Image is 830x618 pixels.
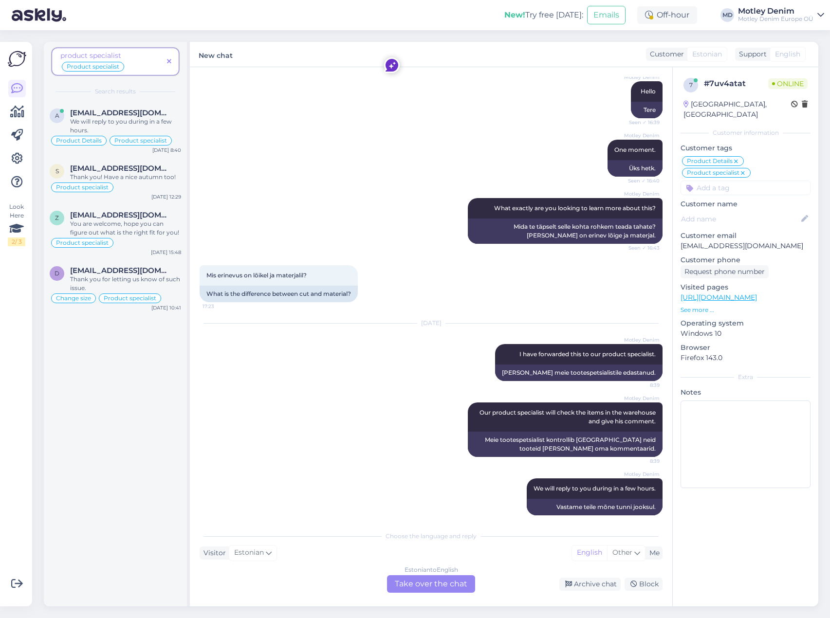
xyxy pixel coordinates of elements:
span: 8:39 [623,382,660,389]
div: Estonian to English [405,565,458,574]
span: Thank you! Have a nice autumn too! [70,173,176,181]
div: Meie tootespetsialist kontrollib [GEOGRAPHIC_DATA] neid tooteid [PERSON_NAME] oma kommentaarid. [468,432,663,457]
span: Seen ✓ 16:39 [623,119,660,126]
span: Online [768,78,808,89]
p: Windows 10 [681,328,811,339]
div: [DATE] 8:40 [152,146,181,154]
span: Motley Denim [623,471,660,478]
div: Archive chat [559,578,621,591]
div: Request phone number [681,265,769,278]
span: product specialist [60,51,126,71]
div: Me [646,548,660,558]
span: Product specialist [104,295,156,301]
span: danabridaka@inbox.lv [70,266,171,275]
div: [GEOGRAPHIC_DATA], [GEOGRAPHIC_DATA] [683,99,791,120]
span: We will reply to you during in a few hours. [534,485,656,492]
span: Product specialist [687,170,739,176]
span: One moment. [614,146,656,153]
div: Üks hetk. [608,160,663,177]
p: Customer tags [681,143,811,153]
span: Change size [56,295,91,301]
div: Extra [681,373,811,382]
span: Motley Denim [623,132,660,139]
div: Off-hour [637,6,697,24]
p: Visited pages [681,282,811,292]
p: Notes [681,387,811,398]
span: Motley Denim [623,190,660,198]
span: Our product specialist will check the items in the warehouse and give his comment. [480,409,657,425]
p: Browser [681,343,811,353]
span: anumulla@gmail.com [70,109,171,117]
div: [PERSON_NAME] meie tootespetsialistile edastanud. [495,364,663,381]
div: What is the difference between cut and material? [200,286,358,302]
span: a [55,112,59,119]
div: Look Here [8,202,25,246]
div: [DATE] 12:29 [151,193,181,200]
span: zetts28@seznam.cz [70,211,171,219]
span: Estonian [692,49,722,59]
img: Askly Logo [8,50,26,68]
span: You are welcome, hope you can figure out what is the right fit for you! [70,220,179,236]
span: Product specialist [114,138,167,144]
p: See more ... [681,306,811,314]
p: Customer email [681,231,811,241]
p: Customer phone [681,255,811,265]
div: Choose the language and reply [200,532,663,541]
div: [DATE] 15:48 [151,249,181,256]
span: samiaut74@gmail.com [70,164,171,173]
span: Product specialist [56,240,109,246]
div: Take over the chat [387,575,475,593]
span: Product Details [56,138,102,144]
div: Mida te täpselt selle kohta rohkem teada tahate? [PERSON_NAME] on erinev lõige ja materjal. [468,218,663,244]
span: Hello [641,88,656,95]
a: Motley DenimMotley Denim Europe OÜ [738,7,824,23]
span: s [55,167,59,175]
button: Emails [587,6,626,24]
span: Product Details [687,158,733,164]
b: New! [504,10,525,19]
div: Customer [646,49,684,59]
span: Search results [95,87,136,96]
span: English [775,49,800,59]
span: Seen ✓ 16:43 [623,244,660,252]
span: z [55,214,59,221]
div: Try free [DATE]: [504,9,583,21]
span: d [55,270,59,277]
div: Motley Denim [738,7,813,15]
span: We will reply to you during in a few hours. [70,118,172,134]
a: [URL][DOMAIN_NAME] [681,293,757,302]
span: Thank you for letting us know of such issue. [70,275,180,291]
div: # 7uv4atat [704,78,768,90]
span: 7 [689,81,693,89]
span: Estonian [234,547,264,558]
label: New chat [199,48,233,61]
div: Support [735,49,767,59]
div: MD [720,8,734,22]
span: Motley Denim [623,73,660,81]
p: [EMAIL_ADDRESS][DOMAIN_NAME] [681,241,811,251]
p: Customer name [681,199,811,209]
span: Product specialist [67,64,119,70]
div: [DATE] [200,319,663,327]
p: Firefox 143.0 [681,353,811,363]
span: 8:39 [623,457,660,465]
p: Operating system [681,318,811,328]
div: English [572,545,607,560]
span: Seen ✓ 16:40 [623,177,660,184]
span: I have forwarded this to our product specialist. [519,350,656,358]
div: Customer information [681,128,811,137]
span: Motley Denim [623,336,660,344]
input: Add a tag [681,181,811,195]
div: Visitor [200,548,226,558]
span: Motley Denim [623,395,660,402]
div: Tere [631,102,663,118]
span: What exactly are you looking to learn more about this? [494,204,656,212]
div: 2 / 3 [8,237,25,246]
div: Block [625,578,663,591]
span: 17:23 [203,303,239,310]
input: Add name [681,214,799,224]
span: 8:40 [623,516,660,523]
div: Motley Denim Europe OÜ [738,15,813,23]
span: Other [612,548,632,557]
span: Mis erinevus on lõikel ja materjalil? [206,272,307,279]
